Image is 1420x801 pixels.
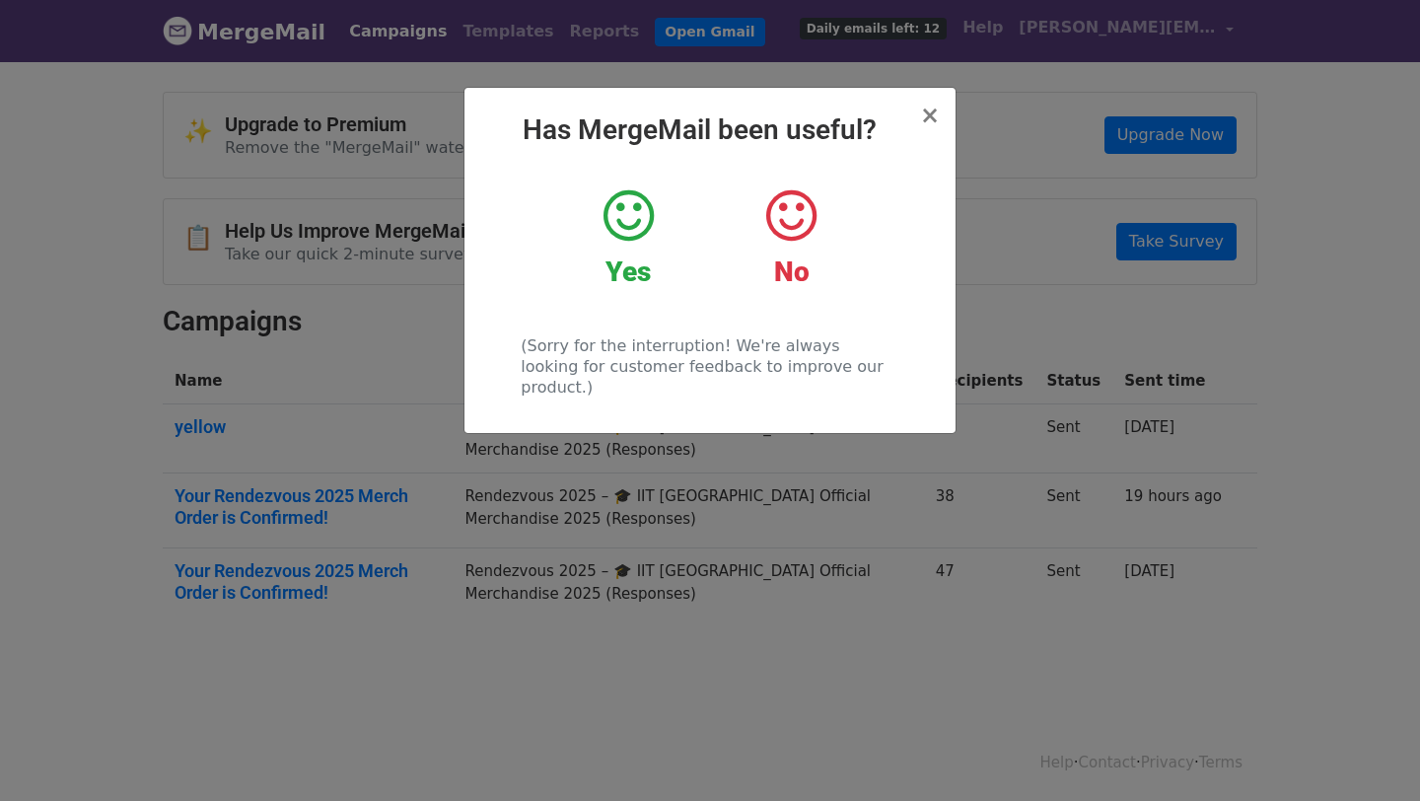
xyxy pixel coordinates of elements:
[480,113,940,147] h2: Has MergeMail been useful?
[774,255,810,288] strong: No
[920,102,940,129] span: ×
[521,335,898,398] p: (Sorry for the interruption! We're always looking for customer feedback to improve our product.)
[562,186,695,289] a: Yes
[920,104,940,127] button: Close
[725,186,858,289] a: No
[605,255,651,288] strong: Yes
